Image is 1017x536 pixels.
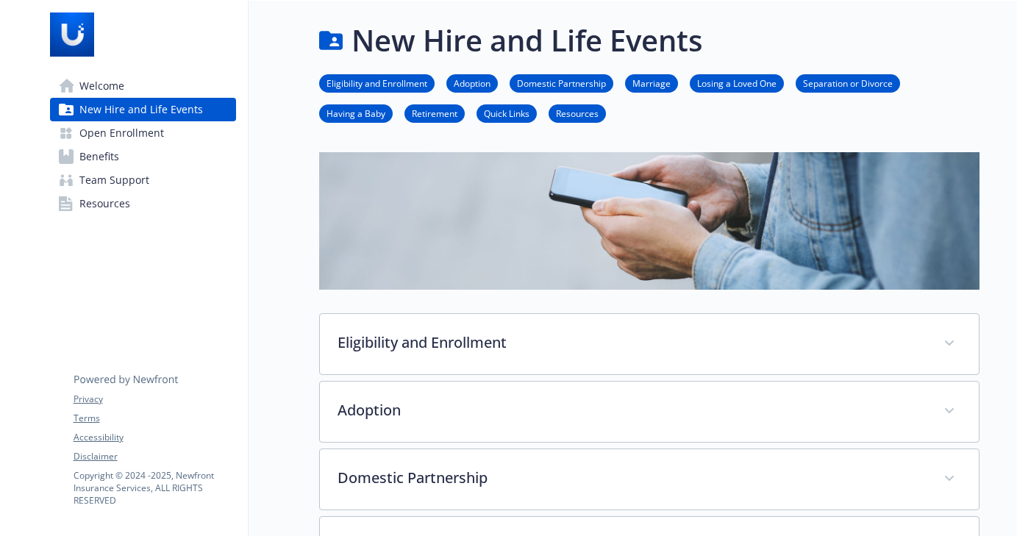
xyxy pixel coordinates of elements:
a: Resources [50,192,236,215]
div: Eligibility and Enrollment [320,314,979,374]
a: Retirement [404,106,465,120]
p: Copyright © 2024 - 2025 , Newfront Insurance Services, ALL RIGHTS RESERVED [74,469,235,507]
a: Eligibility and Enrollment [319,76,435,90]
span: Open Enrollment [79,121,164,145]
a: Open Enrollment [50,121,236,145]
p: Adoption [338,399,926,421]
p: Eligibility and Enrollment [338,332,926,354]
a: Adoption [446,76,498,90]
div: Adoption [320,382,979,442]
a: Separation or Divorce [796,76,900,90]
a: Benefits [50,145,236,168]
img: new hire page banner [319,152,979,290]
a: Quick Links [477,106,537,120]
a: Accessibility [74,431,235,444]
span: Resources [79,192,130,215]
div: Domestic Partnership [320,449,979,510]
a: Welcome [50,74,236,98]
a: Losing a Loved One [690,76,784,90]
p: Domestic Partnership [338,467,926,489]
a: Terms [74,412,235,425]
span: New Hire and Life Events [79,98,203,121]
a: Having a Baby [319,106,393,120]
a: Domestic Partnership [510,76,613,90]
a: Team Support [50,168,236,192]
span: Benefits [79,145,119,168]
a: Privacy [74,393,235,406]
span: Welcome [79,74,124,98]
a: Resources [549,106,606,120]
a: Disclaimer [74,450,235,463]
a: New Hire and Life Events [50,98,236,121]
span: Team Support [79,168,149,192]
a: Marriage [625,76,678,90]
h1: New Hire and Life Events [352,18,702,62]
